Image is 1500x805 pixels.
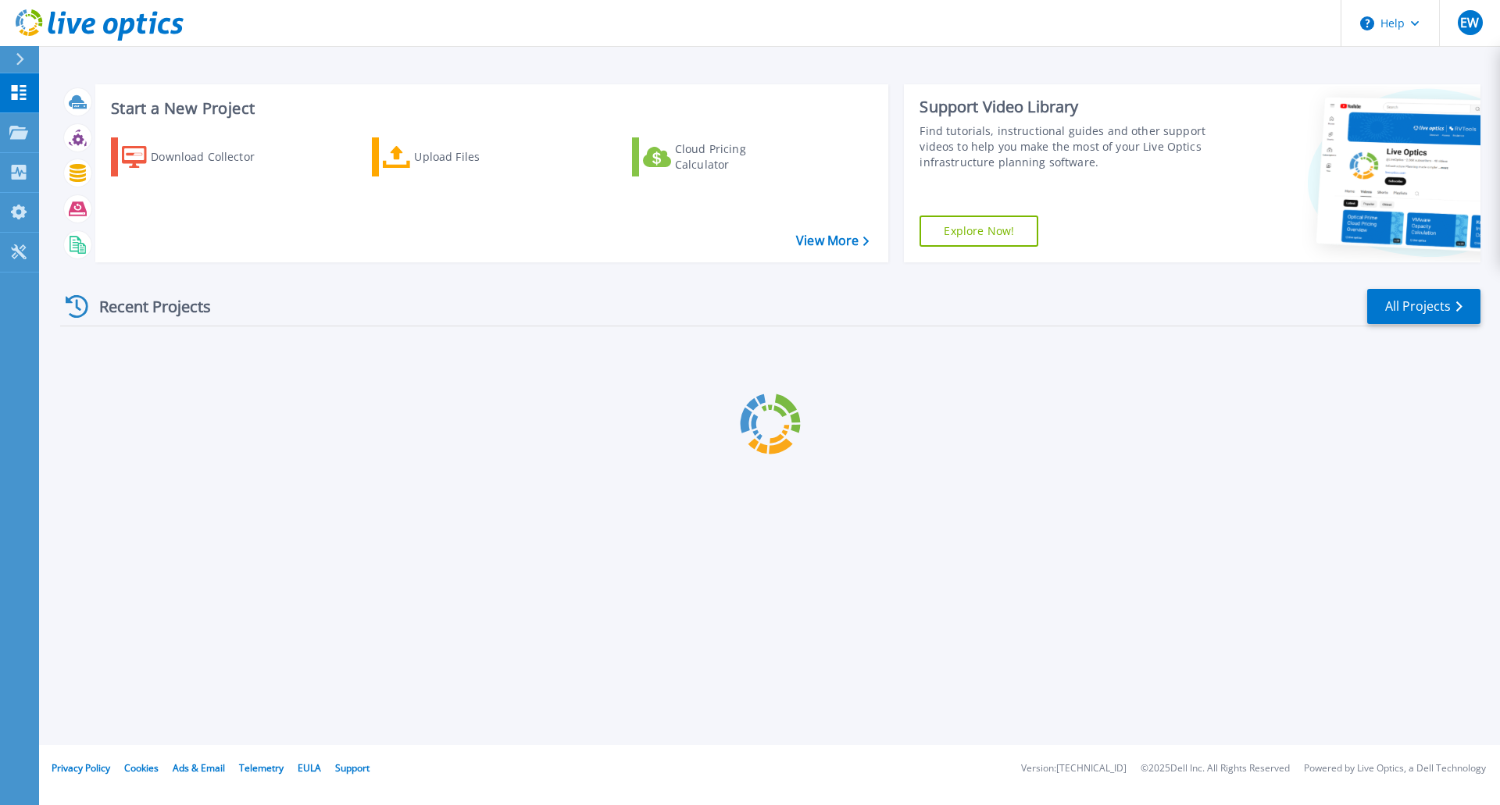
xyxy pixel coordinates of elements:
li: Version: [TECHNICAL_ID] [1021,764,1127,774]
a: All Projects [1367,289,1480,324]
div: Find tutorials, instructional guides and other support videos to help you make the most of your L... [920,123,1213,170]
div: Cloud Pricing Calculator [675,141,800,173]
li: © 2025 Dell Inc. All Rights Reserved [1141,764,1290,774]
a: Privacy Policy [52,761,110,775]
li: Powered by Live Optics, a Dell Technology [1304,764,1486,774]
a: Download Collector [111,137,285,176]
a: Support [335,761,370,775]
a: Explore Now! [920,215,1038,247]
div: Download Collector [151,141,276,173]
a: Cookies [124,761,159,775]
a: Cloud Pricing Calculator [632,137,806,176]
div: Upload Files [414,141,539,173]
a: View More [796,233,869,248]
a: Upload Files [372,137,546,176]
div: Recent Projects [60,287,232,326]
span: EW [1460,16,1479,29]
a: Ads & Email [173,761,225,775]
a: Telemetry [239,761,284,775]
h3: Start a New Project [111,100,869,117]
div: Support Video Library [920,97,1213,117]
a: EULA [298,761,321,775]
